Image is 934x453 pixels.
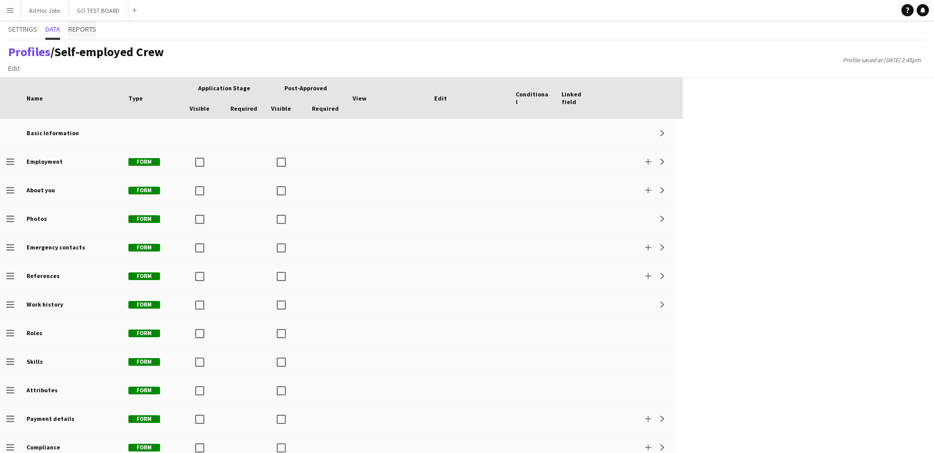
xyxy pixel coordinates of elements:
span: Form [128,387,160,394]
span: Visible [190,105,209,112]
span: Edit [434,94,447,102]
span: Application stage [198,84,250,92]
b: Payment details [26,415,74,422]
b: About you [26,186,55,194]
span: Required [230,105,257,112]
b: Attributes [26,386,58,394]
span: Form [128,187,160,194]
b: Emergency contacts [26,243,85,251]
span: Post-Approved [284,84,327,92]
b: Work history [26,300,63,308]
span: Form [128,244,160,251]
span: Form [128,215,160,223]
span: Linked field [562,90,595,106]
span: Self-employed Crew [55,44,164,60]
span: Visible [271,105,291,112]
span: Reports [68,26,96,33]
a: Edit [4,62,24,75]
span: Form [128,301,160,309]
span: Form [128,444,160,451]
span: Data [45,26,60,33]
b: Roles [26,329,42,337]
span: Form [128,158,160,166]
button: Ad Hoc Jobs [21,1,69,20]
b: Compliance [26,443,60,451]
span: Form [128,415,160,423]
button: GO TEST BOARD [69,1,128,20]
span: Form [128,358,160,366]
span: Type [128,94,143,102]
span: Form [128,330,160,337]
b: Employment [26,158,63,165]
span: Profile saved at [DATE] 2:45pm [838,56,926,64]
b: Photos [26,215,47,222]
span: Edit [8,64,20,73]
span: Conditional [516,90,549,106]
span: Form [128,272,160,280]
span: Name [26,94,43,102]
b: Basic Information [26,129,79,137]
b: Skills [26,358,43,365]
span: View [353,94,366,102]
a: Profiles [8,44,50,60]
span: Required [312,105,339,112]
h1: / [8,44,164,60]
b: References [26,272,60,280]
span: Settings [8,26,37,33]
